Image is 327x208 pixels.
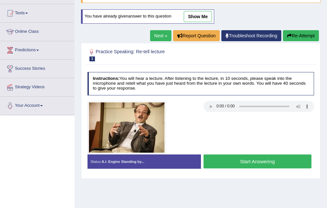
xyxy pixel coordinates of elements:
[88,72,314,95] h4: You will hear a lecture. After listening to the lecture, in 10 seconds, please speak into the mic...
[173,30,220,41] button: Report Question
[102,160,145,164] strong: A.I. Engine Standing by...
[0,97,74,113] a: Your Account
[89,56,95,61] span: 1
[150,30,171,41] a: Next »
[88,48,228,61] h2: Practice Speaking: Re-tell lecture
[221,30,281,41] a: Troubleshoot Recording
[81,9,214,24] div: You have already given answer to this question
[93,76,119,81] b: Instructions:
[184,11,212,22] a: show me
[0,23,74,39] a: Online Class
[0,41,74,57] a: Predictions
[283,30,319,41] button: Re-Attempt
[0,78,74,94] a: Strategy Videos
[0,4,74,20] a: Tests
[0,60,74,76] a: Success Stories
[88,154,201,169] div: Status:
[204,154,311,168] button: Start Answering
